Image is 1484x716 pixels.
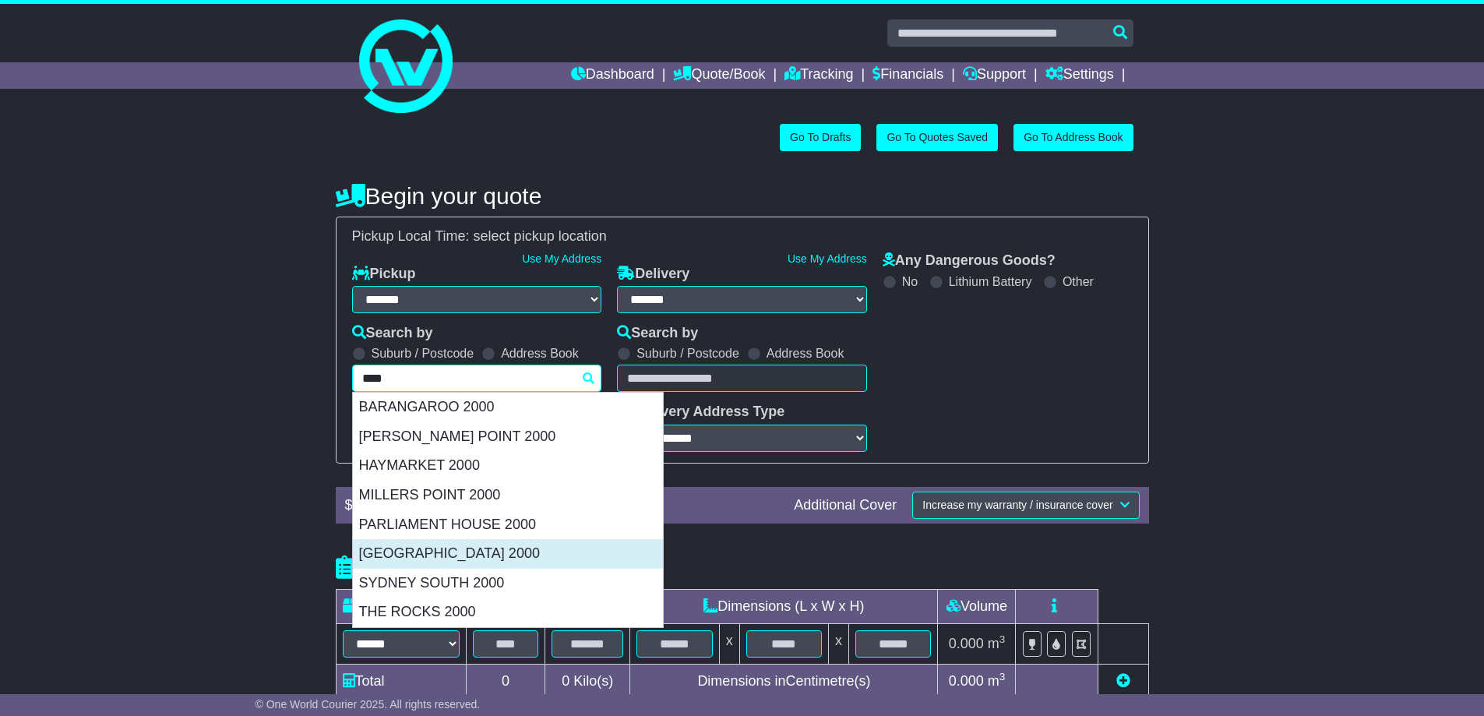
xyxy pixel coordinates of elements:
label: Delivery [617,266,689,283]
a: Go To Quotes Saved [876,124,998,151]
label: Other [1063,274,1094,289]
label: Pickup [352,266,416,283]
label: Search by [617,325,698,342]
span: m [988,636,1006,651]
td: x [829,623,849,664]
a: Support [963,62,1026,89]
span: © One World Courier 2025. All rights reserved. [256,698,481,711]
td: Dimensions (L x W x H) [630,589,938,623]
div: BARANGAROO 2000 [353,393,663,422]
span: m [988,673,1006,689]
label: Lithium Battery [949,274,1032,289]
label: Suburb / Postcode [372,346,474,361]
sup: 3 [999,633,1006,645]
a: Add new item [1116,673,1130,689]
span: 0.000 [949,636,984,651]
a: Use My Address [788,252,867,265]
div: HAYMARKET 2000 [353,451,663,481]
div: PARLIAMENT HOUSE 2000 [353,510,663,540]
div: [PERSON_NAME] POINT 2000 [353,422,663,452]
label: Delivery Address Type [617,404,784,421]
div: SYDNEY SOUTH 2000 [353,569,663,598]
td: Dimensions in Centimetre(s) [630,664,938,698]
span: 0.000 [949,673,984,689]
a: Go To Drafts [780,124,861,151]
div: [GEOGRAPHIC_DATA] 2000 [353,539,663,569]
sup: 3 [999,671,1006,682]
a: Quote/Book [673,62,765,89]
a: Use My Address [522,252,601,265]
label: Address Book [767,346,844,361]
div: Pickup Local Time: [344,228,1140,245]
label: Address Book [501,346,579,361]
div: Additional Cover [786,497,904,514]
a: Financials [872,62,943,89]
td: x [719,623,739,664]
label: Any Dangerous Goods? [883,252,1056,270]
a: Settings [1045,62,1114,89]
button: Increase my warranty / insurance cover [912,492,1139,519]
td: 0 [466,664,545,698]
label: Suburb / Postcode [636,346,739,361]
label: Search by [352,325,433,342]
a: Dashboard [571,62,654,89]
h4: Package details | [336,555,531,580]
label: No [902,274,918,289]
div: THE ROCKS 2000 [353,598,663,627]
span: 0 [562,673,569,689]
a: Go To Address Book [1013,124,1133,151]
td: Type [336,589,466,623]
h4: Begin your quote [336,183,1149,209]
td: Kilo(s) [545,664,630,698]
td: Volume [938,589,1016,623]
a: Tracking [784,62,853,89]
div: $ FreightSafe warranty included [337,497,787,514]
td: Total [336,664,466,698]
span: Increase my warranty / insurance cover [922,499,1112,511]
span: select pickup location [474,228,607,244]
div: MILLERS POINT 2000 [353,481,663,510]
